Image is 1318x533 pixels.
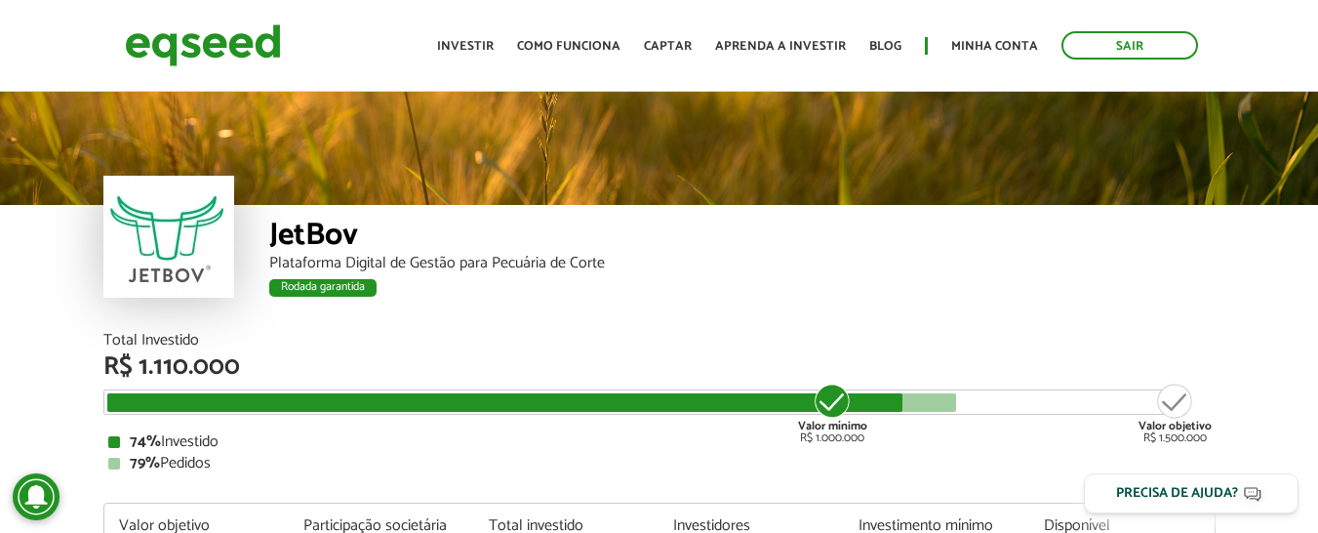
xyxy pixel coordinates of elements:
a: Aprenda a investir [715,40,846,53]
a: Investir [437,40,494,53]
div: R$ 1.110.000 [103,354,1216,380]
a: Blog [869,40,901,53]
div: R$ 1.000.000 [796,382,869,444]
a: Sair [1061,31,1198,60]
div: R$ 1.500.000 [1138,382,1212,444]
a: Como funciona [517,40,620,53]
div: Plataforma Digital de Gestão para Pecuária de Corte [269,256,1216,271]
img: EqSeed [125,20,281,71]
div: Rodada garantida [269,279,377,297]
strong: 79% [130,450,160,476]
strong: 74% [130,429,161,455]
a: Minha conta [951,40,1038,53]
div: Pedidos [108,456,1211,471]
strong: Valor mínimo [798,417,867,435]
div: JetBov [269,220,1216,256]
a: Captar [644,40,692,53]
div: Investido [108,434,1211,450]
div: Total Investido [103,333,1216,348]
strong: Valor objetivo [1138,417,1212,435]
